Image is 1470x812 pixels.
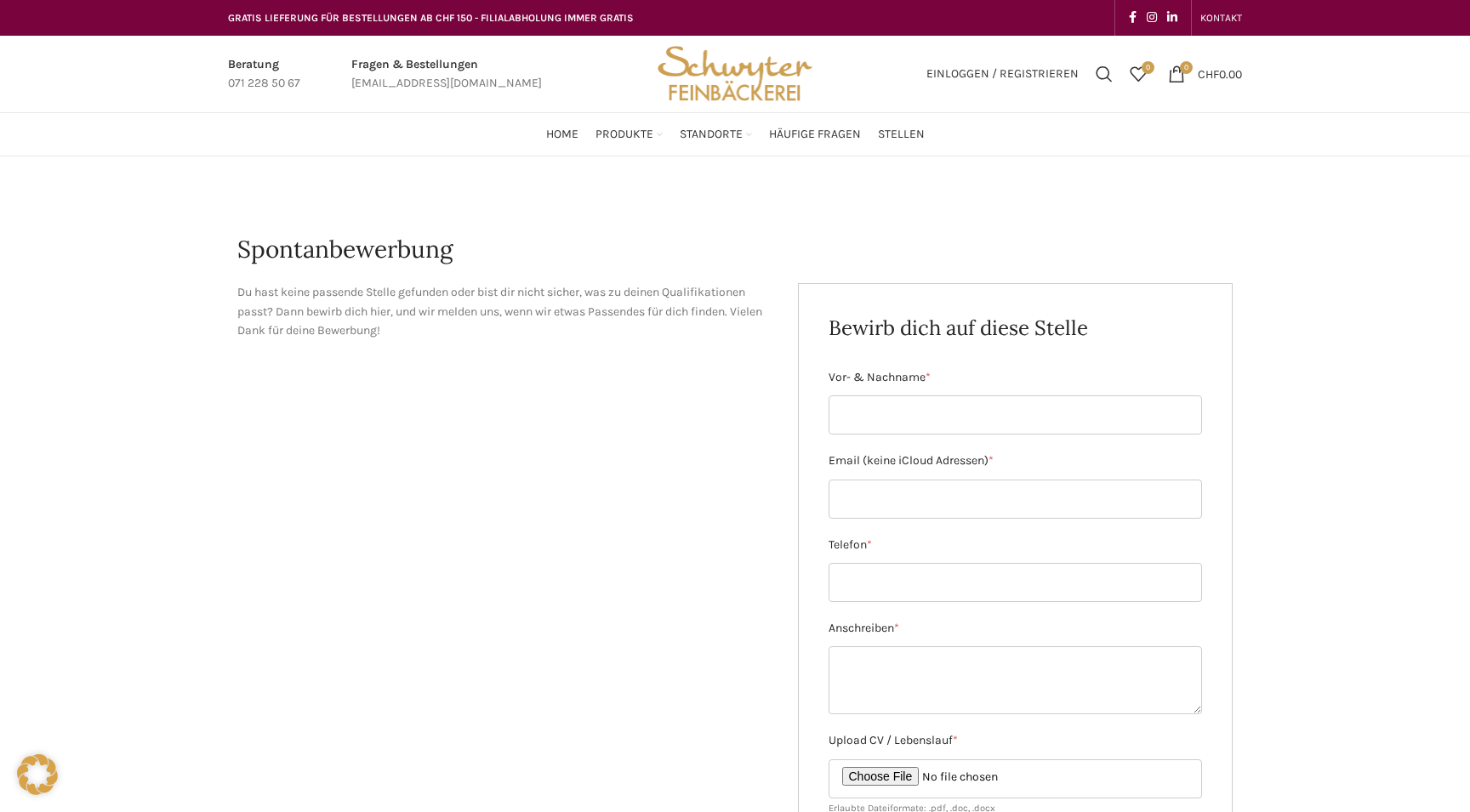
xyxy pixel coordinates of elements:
a: 0 [1121,57,1155,91]
h2: Bewirb dich auf diese Stelle [829,314,1203,343]
label: Vor- & Nachname [829,368,1203,387]
a: Einloggen / Registrieren [918,57,1087,91]
span: KONTAKT [1200,12,1242,24]
img: Bäckerei Schwyter [652,36,818,112]
h1: Spontanbewerbung [237,233,1233,266]
p: Du hast keine passende Stelle gefunden oder bist dir nicht sicher, was zu deinen Qualifikationen ... [237,283,772,340]
label: Email (keine iCloud Adressen) [829,451,1203,470]
a: Facebook social link [1124,6,1142,30]
span: Einloggen / Registrieren [926,68,1079,80]
label: Upload CV / Lebenslauf [829,731,1203,750]
span: 0 [1142,61,1154,74]
div: Main navigation [219,117,1251,151]
a: Suchen [1087,57,1121,91]
a: Produkte [595,117,663,151]
a: KONTAKT [1200,1,1242,35]
a: Home [546,117,578,151]
a: Linkedin social link [1162,6,1182,30]
a: Stellen [878,117,925,151]
span: Home [546,127,578,143]
a: Häufige Fragen [769,117,861,151]
a: 0 CHF0.00 [1159,57,1251,91]
label: Anschreiben [829,619,1203,638]
a: Site logo [652,65,818,80]
span: CHF [1198,66,1219,81]
span: Häufige Fragen [769,127,861,143]
div: Secondary navigation [1192,1,1251,35]
a: Standorte [680,117,752,151]
div: Meine Wunschliste [1121,57,1155,91]
a: Infobox link [351,55,542,94]
label: Telefon [829,536,1203,554]
a: Instagram social link [1142,6,1162,30]
span: Produkte [595,127,653,143]
bdi: 0.00 [1198,66,1242,81]
span: Standorte [680,127,743,143]
span: GRATIS LIEFERUNG FÜR BESTELLUNGEN AB CHF 150 - FILIALABHOLUNG IMMER GRATIS [228,12,634,24]
span: 0 [1180,61,1193,74]
span: Stellen [878,127,925,143]
a: Infobox link [228,55,300,94]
